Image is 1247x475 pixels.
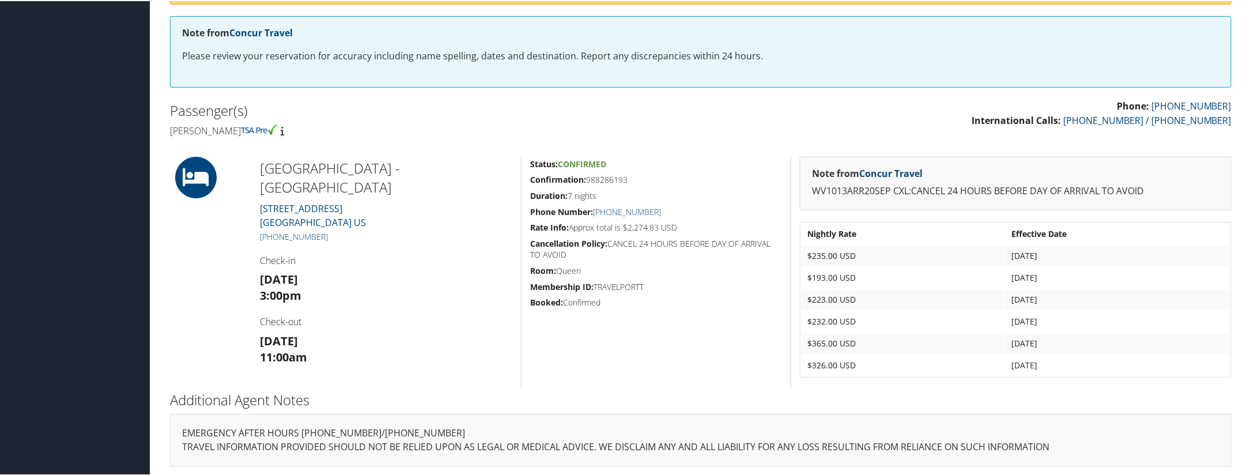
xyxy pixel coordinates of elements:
[260,332,298,348] strong: [DATE]
[530,189,782,201] h5: 7 nights
[1006,310,1230,331] td: [DATE]
[260,286,301,302] strong: 3:00pm
[1006,288,1230,309] td: [DATE]
[530,221,782,232] h5: Approx total is $2,274.83 USD
[530,237,782,259] h5: CANCEL 24 HOURS BEFORE DAY OF ARRIVAL TO AVOID
[1006,266,1230,287] td: [DATE]
[260,314,512,327] h4: Check-out
[530,205,593,216] strong: Phone Number:
[972,113,1061,126] strong: International Calls:
[530,173,586,184] strong: Confirmation:
[260,230,328,241] a: [PHONE_NUMBER]
[170,123,692,136] h4: [PERSON_NAME]
[802,354,1004,375] td: $326.00 USD
[182,439,1219,454] p: TRAVEL INFORMATION PROVIDED SHOULD NOT BE RELIED UPON AS LEGAL OR MEDICAL ADVICE. WE DISCLAIM ANY...
[260,270,298,286] strong: [DATE]
[812,166,923,179] strong: Note from
[593,205,661,216] a: [PHONE_NUMBER]
[530,280,782,292] h5: TRAVELPORTT
[802,310,1004,331] td: $232.00 USD
[802,266,1004,287] td: $193.00 USD
[170,413,1231,466] div: EMERGENCY AFTER HOURS [PHONE_NUMBER]/[PHONE_NUMBER]
[1006,332,1230,353] td: [DATE]
[260,157,512,196] h2: [GEOGRAPHIC_DATA] - [GEOGRAPHIC_DATA]
[1006,223,1230,243] th: Effective Date
[530,264,782,276] h5: Queen
[1006,354,1230,375] td: [DATE]
[802,332,1004,353] td: $365.00 USD
[182,25,293,38] strong: Note from
[1006,244,1230,265] td: [DATE]
[530,221,569,232] strong: Rate Info:
[260,348,307,364] strong: 11:00am
[229,25,293,38] a: Concur Travel
[530,157,558,168] strong: Status:
[558,157,606,168] span: Confirmed
[530,264,556,275] strong: Room:
[1151,99,1231,111] a: [PHONE_NUMBER]
[170,100,692,119] h2: Passenger(s)
[802,244,1004,265] td: $235.00 USD
[530,296,782,307] h5: Confirmed
[530,173,782,184] h5: 988286193
[530,189,568,200] strong: Duration:
[1063,113,1231,126] a: [PHONE_NUMBER] / [PHONE_NUMBER]
[182,48,1219,63] p: Please review your reservation for accuracy including name spelling, dates and destination. Repor...
[802,288,1004,309] td: $223.00 USD
[802,223,1004,243] th: Nightly Rate
[812,183,1219,198] p: WV1013ARR20SEP CXL:CANCEL 24 HOURS BEFORE DAY OF ARRIVAL TO AVOID
[859,166,923,179] a: Concur Travel
[241,123,278,134] img: tsa-precheck.png
[530,237,607,248] strong: Cancellation Policy:
[260,253,512,266] h4: Check-in
[170,389,1231,409] h2: Additional Agent Notes
[530,280,594,291] strong: Membership ID:
[530,296,563,307] strong: Booked:
[260,201,366,228] a: [STREET_ADDRESS][GEOGRAPHIC_DATA] US
[1117,99,1149,111] strong: Phone:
